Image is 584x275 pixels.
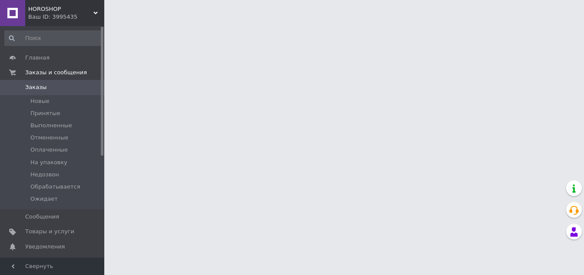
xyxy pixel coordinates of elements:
span: Принятые [30,109,60,117]
span: Ожидает [30,195,58,203]
span: Уведомления [25,243,65,251]
input: Поиск [4,30,103,46]
span: На упаковку [30,159,67,166]
span: Отмененные [30,134,68,142]
span: Обрабатывается [30,183,80,191]
span: Заказы [25,83,46,91]
span: Недозвон [30,171,59,179]
span: Выполненные [30,122,72,129]
span: Новые [30,97,50,105]
span: HOROSHOP [28,5,93,13]
span: Заказы и сообщения [25,69,87,76]
div: Ваш ID: 3995435 [28,13,104,21]
span: Главная [25,54,50,62]
span: Оплаченные [30,146,68,154]
span: Товары и услуги [25,228,74,235]
span: Сообщения [25,213,59,221]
